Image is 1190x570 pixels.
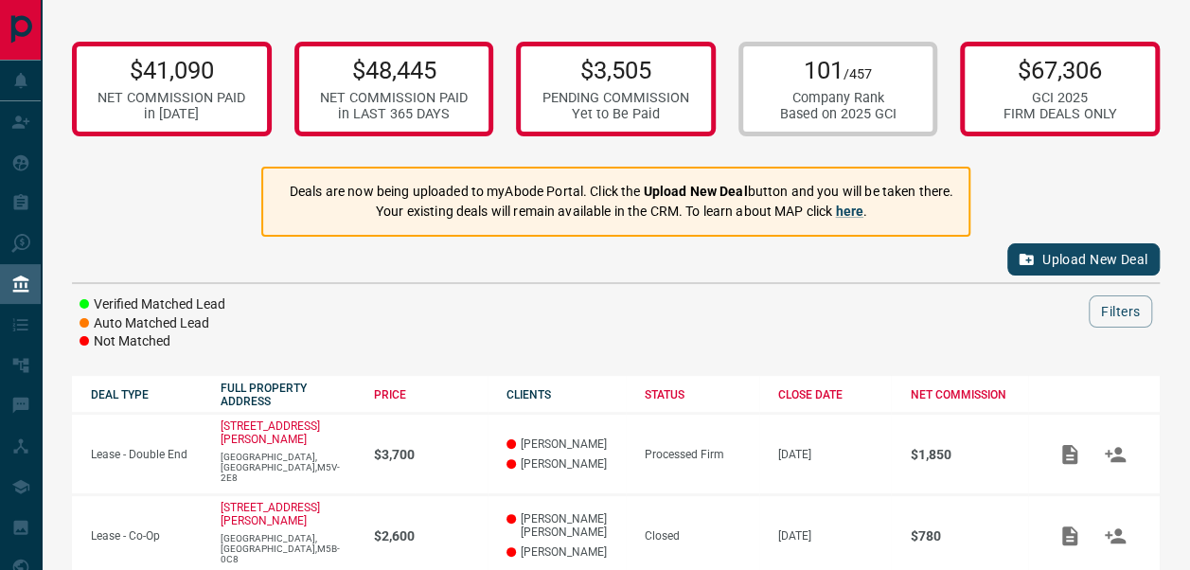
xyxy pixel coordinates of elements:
[835,204,863,219] a: here
[1047,528,1092,542] span: Add / View Documents
[98,90,245,106] div: NET COMMISSION PAID
[91,448,202,461] p: Lease - Double End
[506,512,627,539] p: [PERSON_NAME] [PERSON_NAME]
[1004,56,1117,84] p: $67,306
[374,528,487,543] p: $2,600
[374,447,487,462] p: $3,700
[778,448,892,461] p: [DATE]
[221,382,355,408] div: FULL PROPERTY ADDRESS
[221,419,320,446] a: [STREET_ADDRESS][PERSON_NAME]
[91,388,202,401] div: DEAL TYPE
[542,56,689,84] p: $3,505
[910,528,1028,543] p: $780
[780,56,897,84] p: 101
[780,106,897,122] div: Based on 2025 GCI
[1092,528,1138,542] span: Match Clients
[290,202,953,222] p: Your existing deals will remain available in the CRM. To learn about MAP click .
[98,56,245,84] p: $41,090
[320,56,468,84] p: $48,445
[1004,90,1117,106] div: GCI 2025
[1047,447,1092,460] span: Add / View Documents
[778,388,892,401] div: CLOSE DATE
[80,295,225,314] li: Verified Matched Lead
[1004,106,1117,122] div: FIRM DEALS ONLY
[778,529,892,543] p: [DATE]
[374,388,487,401] div: PRICE
[780,90,897,106] div: Company Rank
[80,332,225,351] li: Not Matched
[320,90,468,106] div: NET COMMISSION PAID
[221,452,355,483] p: [GEOGRAPHIC_DATA],[GEOGRAPHIC_DATA],M5V-2E8
[1007,243,1160,276] button: Upload New Deal
[290,182,953,202] p: Deals are now being uploaded to myAbode Portal. Click the button and you will be taken there.
[542,106,689,122] div: Yet to Be Paid
[910,447,1028,462] p: $1,850
[98,106,245,122] div: in [DATE]
[91,529,202,543] p: Lease - Co-Op
[80,314,225,333] li: Auto Matched Lead
[910,388,1028,401] div: NET COMMISSION
[645,448,759,461] div: Processed Firm
[506,437,627,451] p: [PERSON_NAME]
[221,501,320,527] a: [STREET_ADDRESS][PERSON_NAME]
[1092,447,1138,460] span: Match Clients
[1089,295,1152,328] button: Filters
[542,90,689,106] div: PENDING COMMISSION
[320,106,468,122] div: in LAST 365 DAYS
[506,388,627,401] div: CLIENTS
[644,184,748,199] strong: Upload New Deal
[506,457,627,471] p: [PERSON_NAME]
[221,533,355,564] p: [GEOGRAPHIC_DATA],[GEOGRAPHIC_DATA],M5B-0C8
[645,388,759,401] div: STATUS
[506,545,627,559] p: [PERSON_NAME]
[844,66,872,82] span: /457
[645,529,759,543] div: Closed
